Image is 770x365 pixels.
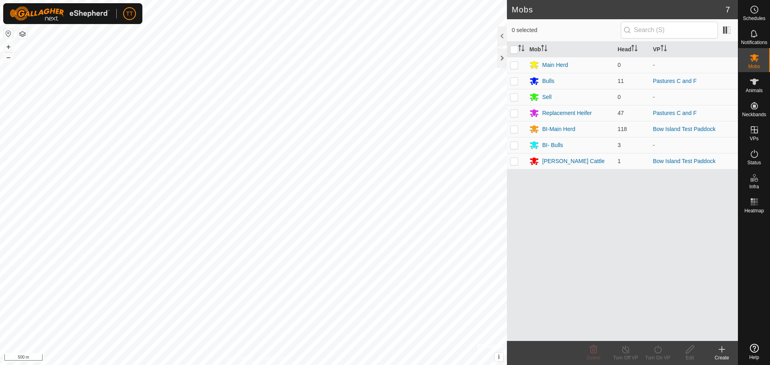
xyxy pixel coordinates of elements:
p-sorticon: Activate to sort [518,46,525,52]
span: 7 [725,4,730,16]
span: 118 [618,126,627,132]
span: Notifications [741,40,767,45]
button: i [494,353,503,361]
td: - [650,137,738,153]
span: 47 [618,110,624,116]
span: TT [126,10,133,18]
span: 3 [618,142,621,148]
span: Heatmap [744,208,764,213]
span: Neckbands [742,112,766,117]
p-sorticon: Activate to sort [661,46,667,52]
span: 11 [618,78,624,84]
a: Bow Island Test Paddock [653,126,715,132]
span: 0 [618,94,621,100]
span: Animals [746,88,763,93]
button: – [4,52,13,62]
img: Gallagher Logo [10,6,110,21]
span: 0 [618,62,621,68]
input: Search (S) [621,22,718,38]
h2: Mobs [512,5,725,14]
span: Infra [749,184,759,189]
span: Schedules [743,16,765,21]
th: Head [614,42,650,57]
th: VP [650,42,738,57]
span: Mobs [748,64,760,69]
div: BI-Main Herd [542,125,575,133]
a: Privacy Policy [222,355,252,362]
div: Turn Off VP [610,354,642,361]
span: i [498,353,500,360]
span: Help [749,355,759,360]
div: Bulls [542,77,554,85]
span: Delete [587,355,601,361]
button: Reset Map [4,29,13,38]
p-sorticon: Activate to sort [541,46,547,52]
a: Contact Us [261,355,285,362]
div: Turn On VP [642,354,674,361]
div: Edit [674,354,706,361]
div: Main Herd [542,61,568,69]
div: Create [706,354,738,361]
button: Map Layers [18,29,27,39]
span: 1 [618,158,621,164]
div: Replacement Heifer [542,109,592,117]
span: VPs [750,136,758,141]
th: Mob [526,42,614,57]
a: Help [738,341,770,363]
a: Bow Island Test Paddock [653,158,715,164]
div: BI- Bulls [542,141,563,149]
td: - [650,57,738,73]
div: [PERSON_NAME] Cattle [542,157,605,165]
div: Sell [542,93,551,101]
p-sorticon: Activate to sort [631,46,638,52]
a: Pastures C and F [653,110,697,116]
button: + [4,42,13,52]
span: 0 selected [512,26,621,34]
a: Pastures C and F [653,78,697,84]
span: Status [747,160,761,165]
td: - [650,89,738,105]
